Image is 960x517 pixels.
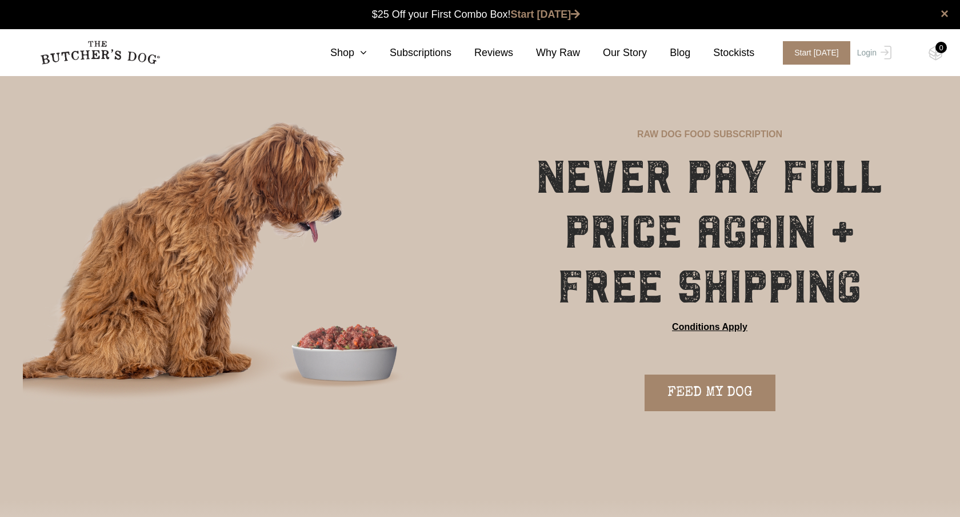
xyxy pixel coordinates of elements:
[451,45,513,61] a: Reviews
[690,45,754,61] a: Stockists
[645,375,775,411] a: FEED MY DOG
[637,128,782,141] p: RAW DOG FOOD SUBSCRIPTION
[929,46,943,61] img: TBD_Cart-Empty.png
[367,45,451,61] a: Subscriptions
[580,45,647,61] a: Our Story
[511,150,909,315] h1: NEVER PAY FULL PRICE AGAIN + FREE SHIPPING
[672,320,747,334] a: Conditions Apply
[935,42,947,53] div: 0
[771,41,854,65] a: Start [DATE]
[23,75,478,455] img: blaze-subscription-hero
[941,7,949,21] a: close
[513,45,580,61] a: Why Raw
[783,41,850,65] span: Start [DATE]
[647,45,690,61] a: Blog
[511,9,581,20] a: Start [DATE]
[854,41,891,65] a: Login
[307,45,367,61] a: Shop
